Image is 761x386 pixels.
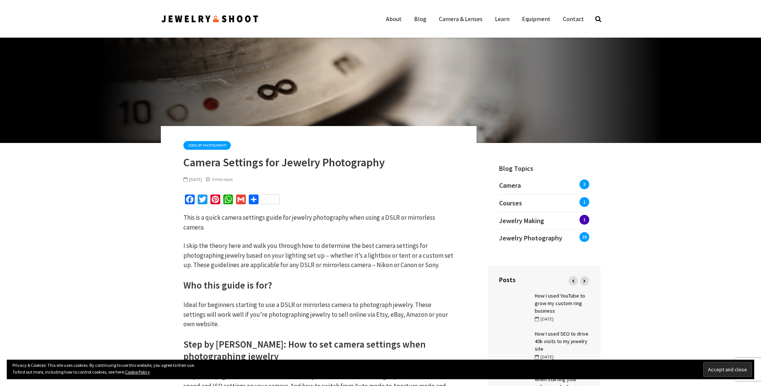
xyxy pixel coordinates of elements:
[183,176,202,182] span: [DATE]
[535,354,554,360] span: [DATE]
[206,176,233,183] div: 5 min read
[7,360,754,379] div: Privacy & Cookies: This site uses cookies. By continuing to use this website, you agree to their ...
[579,215,589,225] span: 1
[433,11,488,26] a: Camera & Lenses
[535,292,585,314] a: How I used YouTube to grow my custom ring business
[499,216,544,225] span: Jewelry Making
[499,199,522,207] span: Courses
[222,195,235,207] a: WhatsApp
[516,11,556,26] a: Equipment
[183,338,454,363] h2: Step by [PERSON_NAME]: How to set camera settings when photographing jewelry
[125,369,150,375] a: Cookie Policy
[499,275,589,284] h4: Posts
[579,197,589,207] span: 1
[183,155,454,169] h1: Camera Settings for Jewelry Photography
[579,232,589,242] span: 19
[499,181,521,190] span: Camera
[408,11,432,26] a: Blog
[703,362,752,377] input: Accept and close
[499,229,589,247] a: Jewelry Photography19
[489,11,515,26] a: Learn
[380,11,407,26] a: About
[183,300,454,329] p: Ideal for beginners starting to use a DSLR or mirrorless camera to photograph jewelry. These sett...
[183,195,196,207] a: Facebook
[488,154,601,173] h4: Blog Topics
[499,195,589,212] a: Courses1
[161,14,259,24] img: Jewelry Photographer Bay Area - San Francisco | Nationwide via Mail
[247,195,281,207] a: Share
[499,234,562,242] span: Jewelry Photography
[557,11,590,26] a: Contact
[183,213,454,232] p: This is a quick camera settings guide for jewelry photography when using a DSLR or mirrorless cam...
[499,181,589,194] a: Camera3
[183,141,231,150] a: Jewelry Photography
[235,195,247,207] a: Gmail
[196,195,209,207] a: Twitter
[183,279,272,291] strong: Who this guide is for?
[209,195,222,207] a: Pinterest
[535,316,554,322] span: [DATE]
[99,30,663,143] img: Nikon or Canon | Best DSLR camera settings jewelry product photography
[499,212,589,229] a: Jewelry Making1
[183,241,454,270] p: I skip the theory here and walk you through how to determine the best camera settings for photogr...
[535,330,589,352] a: How I used SEO to drive 40k visits to my jewelry site
[579,179,589,189] span: 3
